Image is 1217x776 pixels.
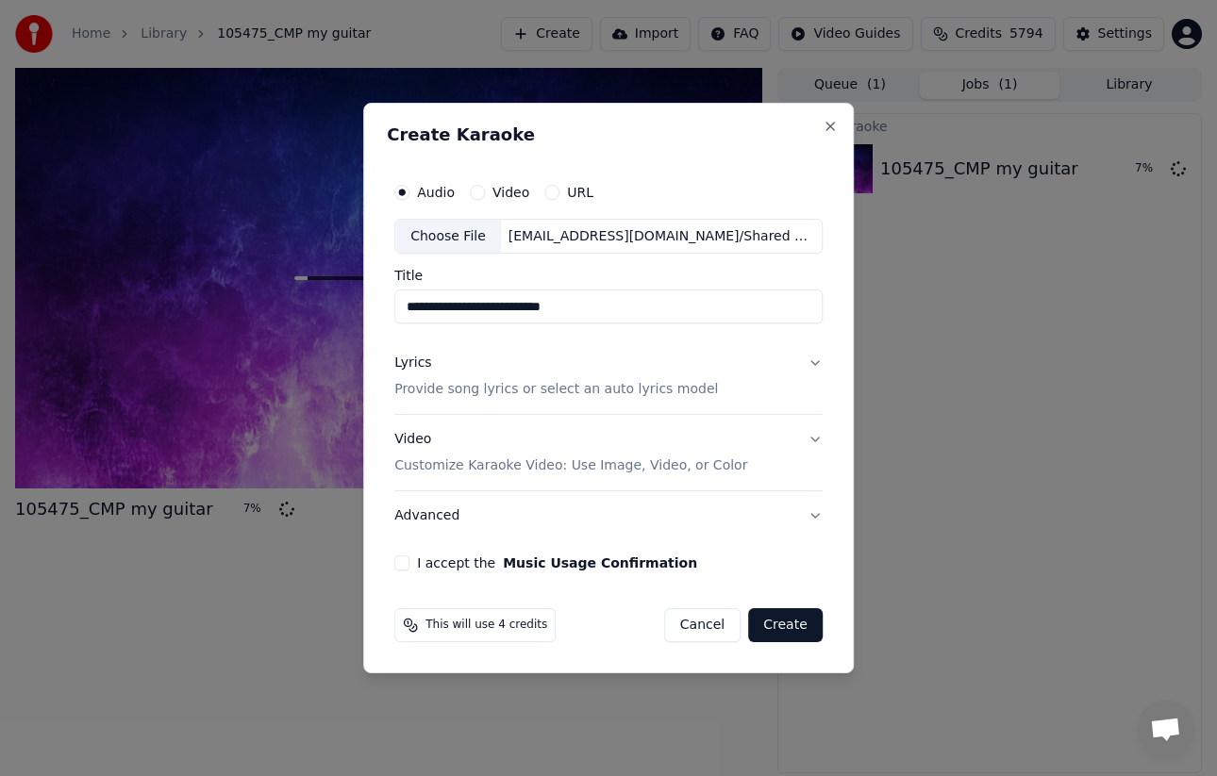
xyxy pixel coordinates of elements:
[492,186,529,199] label: Video
[394,270,823,283] label: Title
[387,126,830,143] h2: Create Karaoke
[748,608,823,642] button: Create
[664,608,741,642] button: Cancel
[394,355,431,373] div: Lyrics
[417,186,455,199] label: Audio
[503,556,697,570] button: I accept the
[425,618,547,633] span: This will use 4 credits
[567,186,593,199] label: URL
[394,416,823,491] button: VideoCustomize Karaoke Video: Use Image, Video, or Color
[394,456,747,475] p: Customize Karaoke Video: Use Image, Video, or Color
[394,491,823,540] button: Advanced
[417,556,697,570] label: I accept the
[395,220,501,254] div: Choose File
[501,227,822,246] div: [EMAIL_ADDRESS][DOMAIN_NAME]/Shared drives/Sing King G Drive/Filemaker/CPT_Tracks/New Content/105...
[394,339,823,415] button: LyricsProvide song lyrics or select an auto lyrics model
[394,381,718,400] p: Provide song lyrics or select an auto lyrics model
[394,431,747,476] div: Video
